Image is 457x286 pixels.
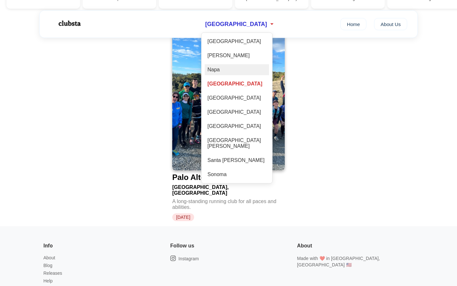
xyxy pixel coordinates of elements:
[43,278,53,283] a: Help
[205,21,267,28] span: [GEOGRAPHIC_DATA]
[178,255,199,262] p: Instagram
[297,255,414,268] p: Made with ❤️ in [GEOGRAPHIC_DATA], [GEOGRAPHIC_DATA] 🇺🇸
[50,15,88,31] img: Logo
[205,36,269,47] div: [GEOGRAPHIC_DATA]
[172,173,270,182] div: Palo Alto Run Club (PARC)
[170,242,194,250] h6: Follow us
[205,64,269,75] div: Napa
[205,107,269,118] div: [GEOGRAPHIC_DATA]
[43,242,53,250] h6: Info
[374,18,407,30] a: About Us
[170,255,199,262] a: Instagram
[172,182,285,196] div: [GEOGRAPHIC_DATA], [GEOGRAPHIC_DATA]
[205,50,269,61] div: [PERSON_NAME]
[205,169,269,180] div: Sonoma
[172,213,194,221] span: [DATE]
[43,255,55,260] a: About
[205,93,269,103] div: [GEOGRAPHIC_DATA]
[43,263,52,268] a: Blog
[205,135,269,152] div: [GEOGRAPHIC_DATA][PERSON_NAME]
[172,18,285,221] a: Palo Alto Run Club (PARC)Palo Alto Run Club (PARC)[GEOGRAPHIC_DATA], [GEOGRAPHIC_DATA]A long-stan...
[43,271,62,276] a: Releases
[297,242,312,250] h6: About
[172,196,285,210] div: A long-standing running club for all paces and abilities.
[205,121,269,132] div: [GEOGRAPHIC_DATA]
[205,78,269,89] div: [GEOGRAPHIC_DATA]
[205,155,269,166] div: Santa [PERSON_NAME]
[172,18,285,170] img: Palo Alto Run Club (PARC)
[340,18,366,30] a: Home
